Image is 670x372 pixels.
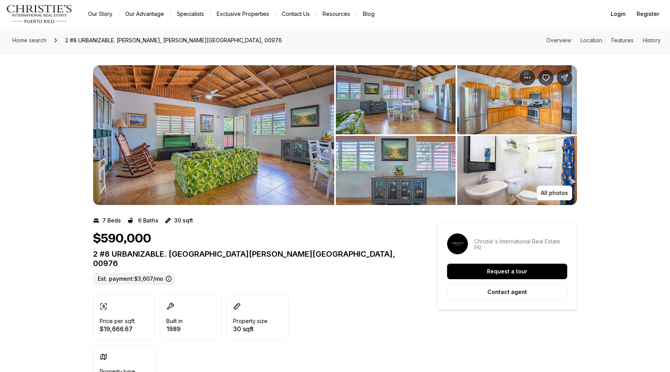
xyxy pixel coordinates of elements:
[100,326,135,332] p: $19,666.67
[538,70,554,85] button: Save Property: 2 #8 URBANIZABLE. VILLA SOÑDA
[580,37,602,43] a: Skip to: Location
[6,5,73,23] img: logo
[93,249,409,268] p: 2 #8 URBANIZABLE. [GEOGRAPHIC_DATA][PERSON_NAME][GEOGRAPHIC_DATA], 00976
[93,231,151,246] h1: $590,000
[93,65,577,205] div: Listing Photos
[102,217,121,224] p: 7 Beds
[447,264,567,279] button: Request a tour
[9,34,50,47] a: Home search
[93,273,175,285] label: Est. payment: $3,607/mo
[637,11,659,17] span: Register
[537,186,572,200] button: All photos
[12,37,47,43] span: Home search
[276,9,316,19] button: Contact Us
[487,268,527,275] p: Request a tour
[138,217,159,224] p: 6 Baths
[557,70,572,85] button: Share Property: 2 #8 URBANIZABLE. VILLA SOÑDA
[474,238,567,251] p: Christie's International Real Estate PR
[546,37,571,43] a: Skip to: Overview
[611,11,626,17] span: Login
[357,9,381,19] a: Blog
[487,289,527,295] p: Contact agent
[174,217,193,224] p: 30 sqft
[520,70,535,85] button: Property options
[166,318,183,324] p: Built in
[643,37,661,43] a: Skip to: History
[336,136,456,205] button: View image gallery
[316,9,356,19] a: Resources
[457,65,577,134] button: View image gallery
[632,6,664,22] button: Register
[233,318,268,324] p: Property size
[606,6,630,22] button: Login
[62,34,285,47] span: 2 #8 URBANIZABLE. [PERSON_NAME], [PERSON_NAME][GEOGRAPHIC_DATA], 00976
[336,65,456,134] button: View image gallery
[546,37,661,43] nav: Page section menu
[457,136,577,205] button: View image gallery
[336,65,577,205] li: 2 of 11
[541,190,568,196] p: All photos
[166,326,183,332] p: 1989
[233,326,268,332] p: 30 sqft
[447,284,567,300] button: Contact agent
[119,9,170,19] a: Our Advantage
[171,9,210,19] a: Specialists
[93,65,334,205] li: 1 of 11
[82,9,119,19] a: Our Story
[611,37,634,43] a: Skip to: Features
[100,318,135,324] p: Price per sqft
[211,9,275,19] a: Exclusive Properties
[93,65,334,205] button: View image gallery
